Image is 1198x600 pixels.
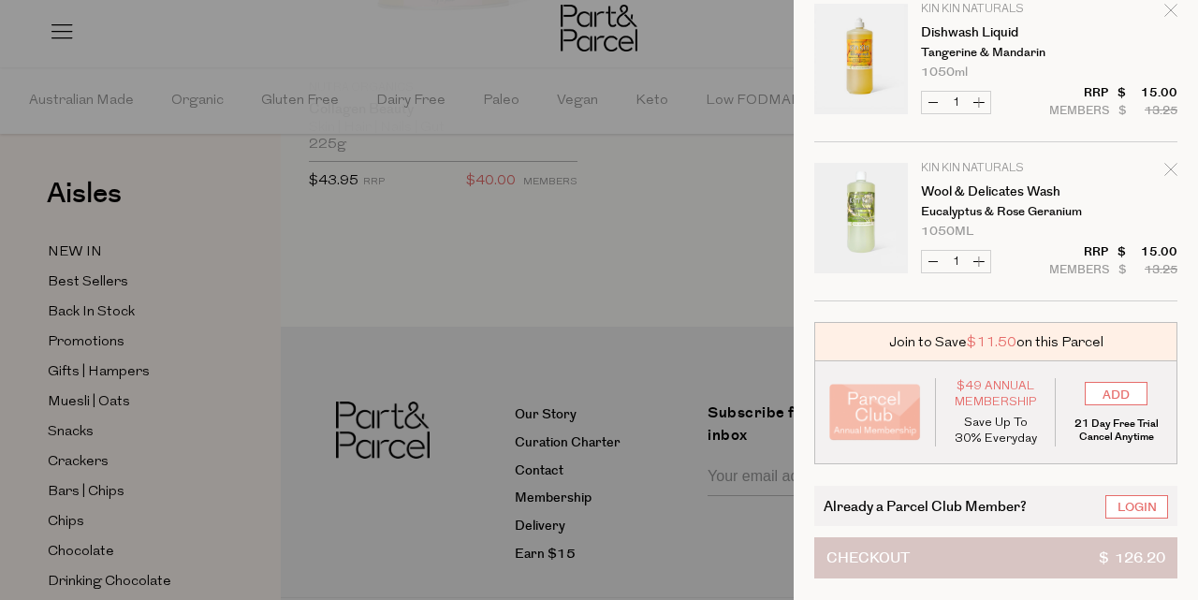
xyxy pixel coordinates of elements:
div: Remove Wool & Delicates Wash [1164,160,1177,185]
p: 21 Day Free Trial Cancel Anytime [1070,417,1162,444]
span: $ 126.20 [1099,538,1165,578]
p: Tangerine & Mandarin [921,47,1066,59]
p: Kin Kin Naturals [921,163,1066,174]
span: Already a Parcel Club Member? [824,495,1027,517]
p: Save Up To 30% Everyday [950,415,1042,446]
input: ADD [1085,382,1147,405]
a: Wool & Delicates Wash [921,185,1066,198]
input: QTY Dishwash Liquid [944,92,968,113]
span: 1050ml [921,66,968,79]
a: Login [1105,495,1168,519]
div: Join to Save on this Parcel [814,322,1177,361]
button: Checkout$ 126.20 [814,537,1177,578]
input: QTY Wool & Delicates Wash [944,251,968,272]
p: Eucalyptus & Rose Geranium [921,206,1066,218]
p: Kin Kin Naturals [921,4,1066,15]
span: $49 Annual Membership [950,378,1042,410]
span: 1050ML [921,226,973,238]
span: Checkout [826,538,910,578]
div: Remove Dishwash Liquid [1164,1,1177,26]
span: $11.50 [967,332,1016,352]
a: Dishwash Liquid [921,26,1066,39]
